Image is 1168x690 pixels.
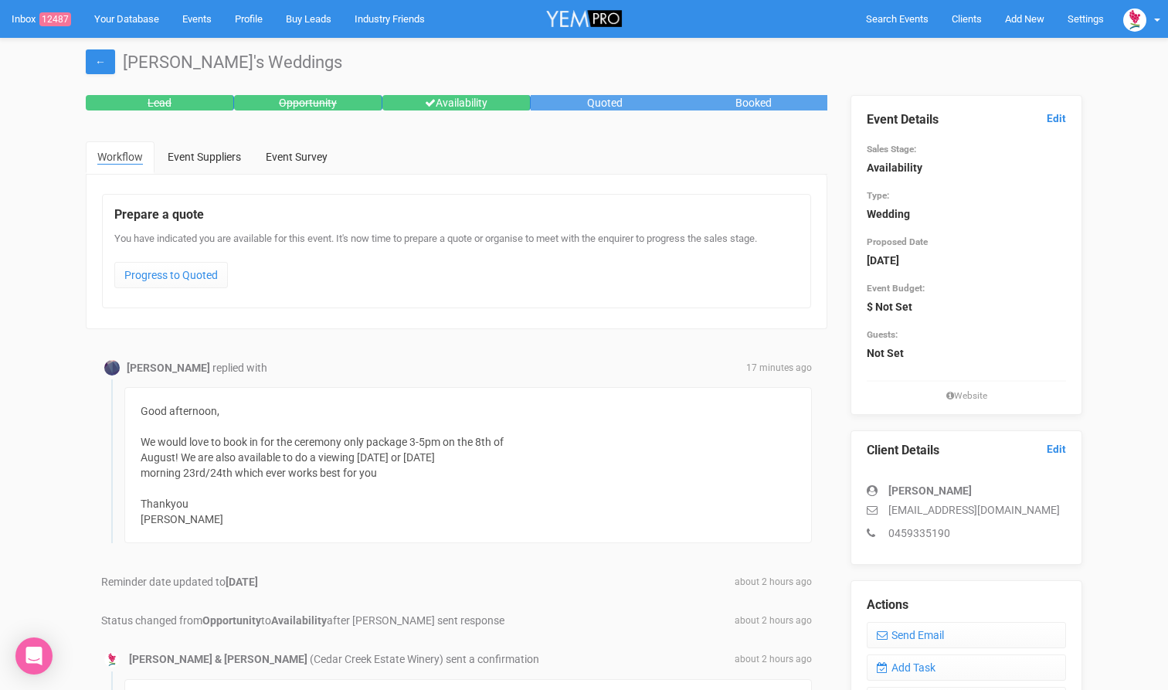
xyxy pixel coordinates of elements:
[86,53,1082,72] h1: [PERSON_NAME]'s Weddings
[124,387,812,543] div: Good afternoon, We would love to book in for the ceremony only package 3-5pm on the 8th of August...
[129,653,307,665] strong: [PERSON_NAME] & [PERSON_NAME]
[867,161,922,174] strong: Availability
[867,347,904,359] strong: Not Set
[531,95,679,110] div: Quoted
[86,49,115,74] a: ←
[226,576,258,588] b: [DATE]
[86,141,154,174] a: Workflow
[114,206,799,224] legend: Prepare a quote
[1005,13,1044,25] span: Add New
[867,442,1066,460] legend: Client Details
[310,653,539,665] span: (Cedar Creek Estate Winery) sent a confirmation
[867,254,899,267] strong: [DATE]
[735,653,812,666] span: about 2 hours ago
[104,360,120,376] img: Profile Image
[735,614,812,627] span: about 2 hours ago
[1047,442,1066,457] a: Edit
[746,362,812,375] span: 17 minutes ago
[15,637,53,675] div: Open Intercom Messenger
[101,576,258,588] span: Reminder date updated to
[271,614,327,627] strong: Availability
[234,95,382,110] div: Opportunity
[888,484,972,497] strong: [PERSON_NAME]
[254,141,339,172] a: Event Survey
[101,614,504,627] span: Status changed from to after [PERSON_NAME] sent response
[866,13,929,25] span: Search Events
[86,95,234,110] div: Lead
[952,13,982,25] span: Clients
[867,389,1066,403] small: Website
[735,576,812,589] span: about 2 hours ago
[114,262,228,288] a: Progress to Quoted
[1123,8,1146,32] img: open-uri20190322-4-14wp8y4
[202,614,261,627] strong: Opportunity
[1047,111,1066,126] a: Edit
[156,141,253,172] a: Event Suppliers
[867,329,898,340] small: Guests:
[867,301,912,313] strong: $ Not Set
[867,622,1066,648] a: Send Email
[867,144,916,155] small: Sales Stage:
[867,502,1066,518] p: [EMAIL_ADDRESS][DOMAIN_NAME]
[867,525,1066,541] p: 0459335190
[867,597,1066,614] legend: Actions
[114,232,799,296] div: You have indicated you are available for this event. It's now time to prepare a quote or organise...
[867,208,910,220] strong: Wedding
[867,283,925,294] small: Event Budget:
[867,190,889,201] small: Type:
[867,111,1066,129] legend: Event Details
[127,362,210,374] strong: [PERSON_NAME]
[867,654,1066,681] a: Add Task
[212,362,267,374] span: replied with
[39,12,71,26] span: 12487
[679,95,827,110] div: Booked
[382,95,531,110] div: Availability
[104,652,120,668] img: open-uri20190322-4-14wp8y4
[867,236,928,247] small: Proposed Date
